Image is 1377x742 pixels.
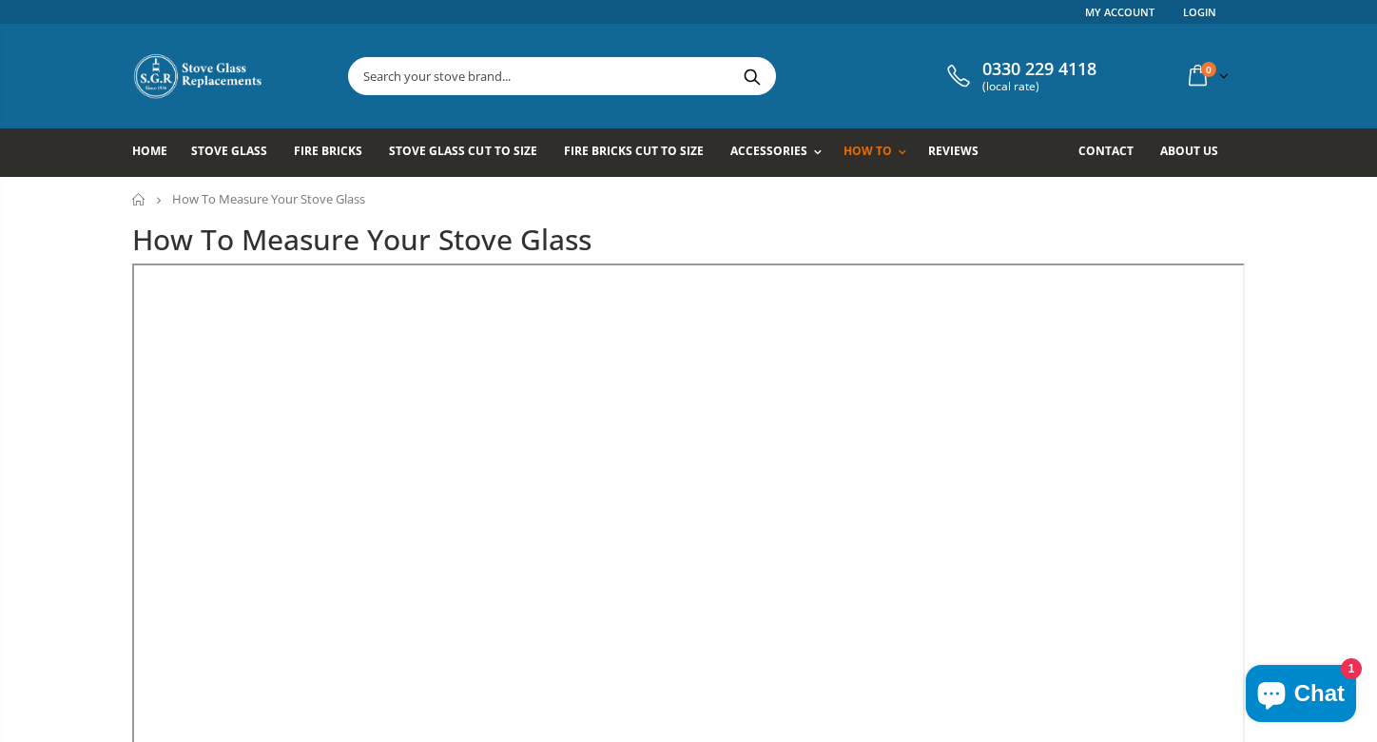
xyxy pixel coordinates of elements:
[1181,57,1232,94] a: 0
[564,128,718,177] a: Fire Bricks Cut To Size
[928,128,993,177] a: Reviews
[1240,665,1362,727] inbox-online-store-chat: Shopify online store chat
[844,143,892,159] span: How To
[132,143,167,159] span: Home
[564,143,704,159] span: Fire Bricks Cut To Size
[1160,128,1232,177] a: About us
[1078,143,1134,159] span: Contact
[132,128,182,177] a: Home
[942,59,1096,93] a: 0330 229 4118 (local rate)
[389,128,551,177] a: Stove Glass Cut To Size
[1160,143,1218,159] span: About us
[191,128,281,177] a: Stove Glass
[982,59,1096,80] span: 0330 229 4118
[982,80,1096,93] span: (local rate)
[294,128,377,177] a: Fire Bricks
[1201,62,1216,77] span: 0
[389,143,536,159] span: Stove Glass Cut To Size
[844,128,916,177] a: How To
[132,193,146,205] a: Home
[132,52,265,100] img: Stove Glass Replacement
[928,143,979,159] span: Reviews
[730,58,773,94] button: Search
[191,143,267,159] span: Stove Glass
[172,190,365,207] span: How To Measure Your Stove Glass
[349,58,988,94] input: Search your stove brand...
[730,143,807,159] span: Accessories
[1078,128,1148,177] a: Contact
[730,128,831,177] a: Accessories
[294,143,362,159] span: Fire Bricks
[132,221,1245,260] h1: How To Measure Your Stove Glass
